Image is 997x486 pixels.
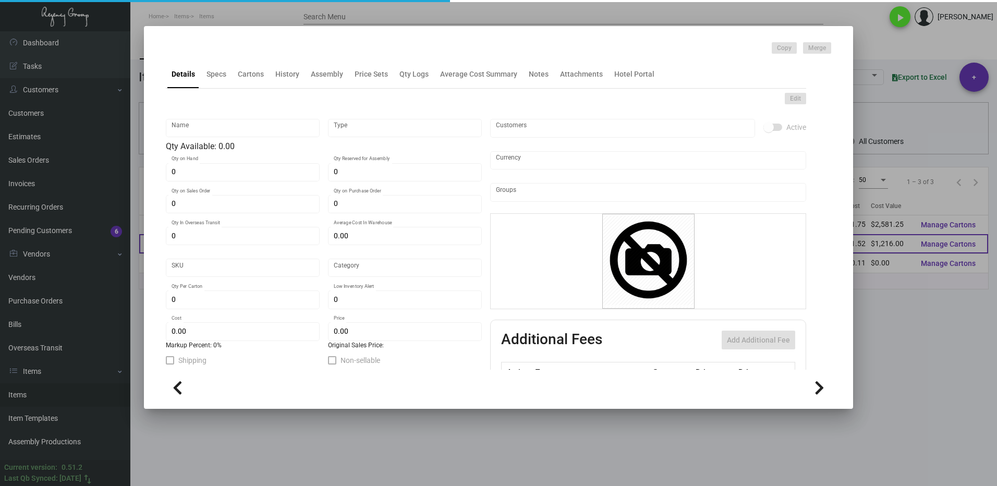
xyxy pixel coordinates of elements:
th: Type [533,362,650,381]
input: Add new.. [496,124,750,132]
div: Current version: [4,462,57,473]
th: Price [693,362,736,381]
div: Hotel Portal [614,69,654,80]
div: History [275,69,299,80]
button: Merge [803,42,831,54]
div: Last Qb Synced: [DATE] [4,473,81,484]
div: Average Cost Summary [440,69,517,80]
span: Non-sellable [341,354,380,367]
span: Merge [808,44,826,53]
div: Assembly [311,69,343,80]
span: Add Additional Fee [727,336,790,344]
th: Cost [650,362,692,381]
div: Qty Available: 0.00 [166,140,482,153]
div: Attachments [560,69,603,80]
div: Cartons [238,69,264,80]
div: 0.51.2 [62,462,82,473]
th: Active [502,362,533,381]
div: Price Sets [355,69,388,80]
input: Add new.. [496,188,801,197]
span: Edit [790,94,801,103]
button: Copy [772,42,797,54]
div: Details [172,69,195,80]
span: Copy [777,44,792,53]
h2: Additional Fees [501,331,602,349]
div: Qty Logs [399,69,429,80]
button: Add Additional Fee [722,331,795,349]
button: Edit [785,93,806,104]
div: Notes [529,69,549,80]
th: Price type [736,362,783,381]
div: Specs [206,69,226,80]
span: Active [786,121,806,133]
span: Shipping [178,354,206,367]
